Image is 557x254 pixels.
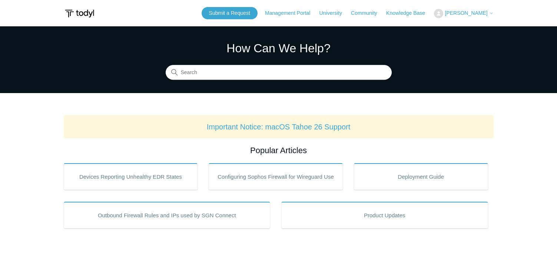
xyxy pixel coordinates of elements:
[64,163,198,190] a: Devices Reporting Unhealthy EDR States
[265,9,318,17] a: Management Portal
[166,65,392,80] input: Search
[445,10,487,16] span: [PERSON_NAME]
[64,202,271,228] a: Outbound Firewall Rules and IPs used by SGN Connect
[64,144,494,156] h2: Popular Articles
[434,9,493,18] button: [PERSON_NAME]
[386,9,432,17] a: Knowledge Base
[319,9,349,17] a: University
[281,202,488,228] a: Product Updates
[209,163,343,190] a: Configuring Sophos Firewall for Wireguard Use
[207,123,351,131] a: Important Notice: macOS Tahoe 26 Support
[354,163,488,190] a: Deployment Guide
[166,39,392,57] h1: How Can We Help?
[202,7,258,19] a: Submit a Request
[64,7,95,20] img: Todyl Support Center Help Center home page
[351,9,385,17] a: Community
